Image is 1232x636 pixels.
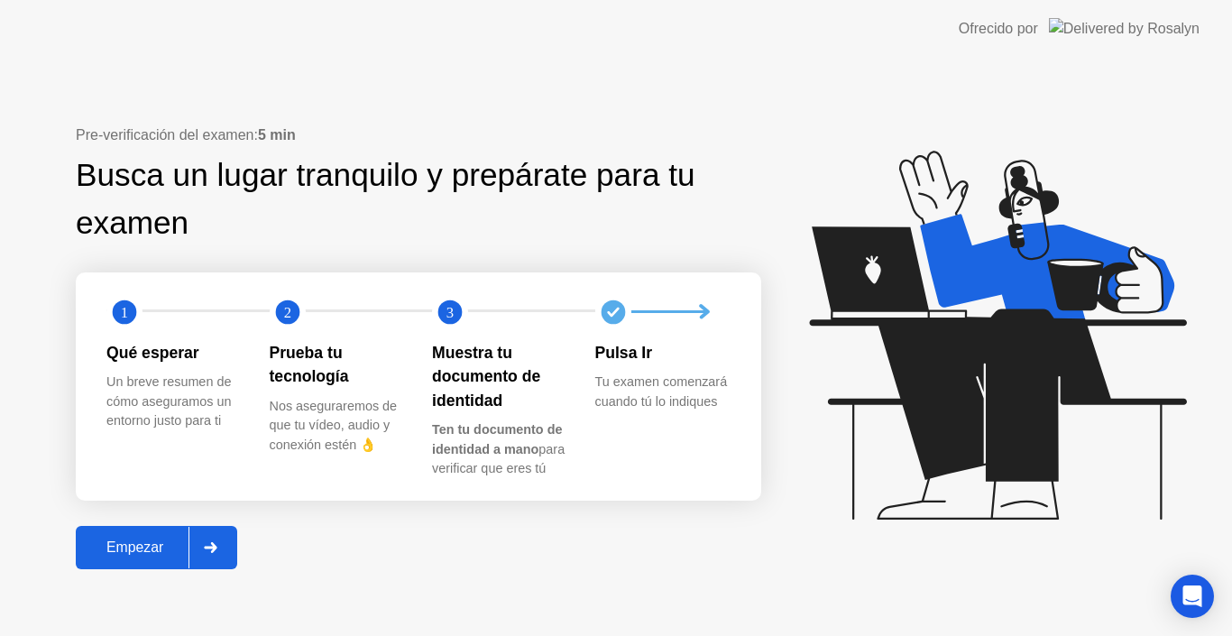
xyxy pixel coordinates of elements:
text: 1 [121,303,128,320]
div: Muestra tu documento de identidad [432,341,566,412]
div: Prueba tu tecnología [270,341,404,389]
div: Un breve resumen de cómo aseguramos un entorno justo para ti [106,373,241,431]
text: 3 [446,303,454,320]
b: 5 min [258,127,296,143]
div: Empezar [81,539,188,556]
div: Nos aseguraremos de que tu vídeo, audio y conexión estén 👌 [270,397,404,456]
img: Delivered by Rosalyn [1049,18,1200,39]
div: Qué esperar [106,341,241,364]
div: Pulsa Ir [595,341,730,364]
div: Open Intercom Messenger [1171,575,1214,618]
text: 2 [283,303,290,320]
div: Tu examen comenzará cuando tú lo indiques [595,373,730,411]
button: Empezar [76,526,237,569]
div: para verificar que eres tú [432,420,566,479]
div: Pre-verificación del examen: [76,124,761,146]
div: Busca un lugar tranquilo y prepárate para tu examen [76,152,712,247]
b: Ten tu documento de identidad a mano [432,422,562,456]
div: Ofrecido por [959,18,1038,40]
